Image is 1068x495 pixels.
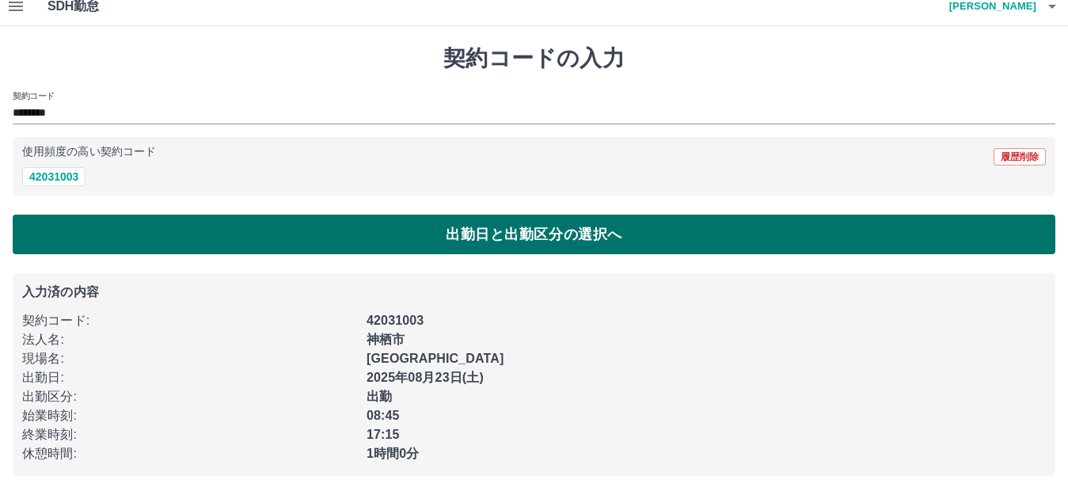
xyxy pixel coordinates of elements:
[22,444,357,463] p: 休憩時間 :
[22,425,357,444] p: 終業時刻 :
[22,311,357,330] p: 契約コード :
[22,147,156,158] p: 使用頻度の高い契約コード
[13,45,1055,72] h1: 契約コードの入力
[22,330,357,349] p: 法人名 :
[367,314,424,327] b: 42031003
[13,215,1055,254] button: 出勤日と出勤区分の選択へ
[22,368,357,387] p: 出勤日 :
[367,447,420,460] b: 1時間0分
[367,333,405,346] b: 神栖市
[13,89,55,102] h2: 契約コード
[367,371,484,384] b: 2025年08月23日(土)
[22,387,357,406] p: 出勤区分 :
[367,390,392,403] b: 出勤
[22,167,86,186] button: 42031003
[22,286,1046,299] p: 入力済の内容
[22,349,357,368] p: 現場名 :
[367,428,400,441] b: 17:15
[367,352,504,365] b: [GEOGRAPHIC_DATA]
[22,406,357,425] p: 始業時刻 :
[994,148,1046,166] button: 履歴削除
[367,409,400,422] b: 08:45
